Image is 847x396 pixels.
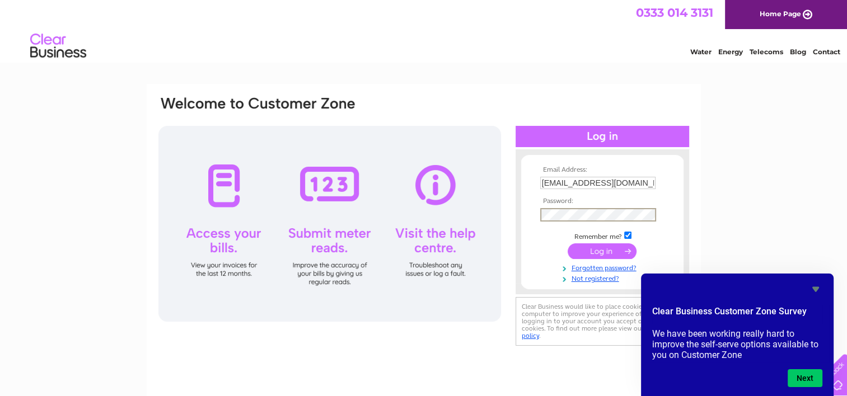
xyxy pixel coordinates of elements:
p: We have been working really hard to improve the self-serve options available to you on Customer Zone [652,328,822,360]
a: Energy [718,48,743,56]
a: 0333 014 3131 [636,6,713,20]
a: Telecoms [750,48,783,56]
th: Email Address: [537,166,667,174]
input: Submit [568,243,637,259]
h2: Clear Business Customer Zone Survey [652,305,822,324]
a: Forgotten password? [540,262,667,272]
td: Remember me? [537,230,667,241]
a: cookies policy [522,324,666,340]
img: logo.png [30,29,87,63]
a: Contact [813,48,840,56]
a: Blog [790,48,806,56]
th: Password: [537,197,667,205]
div: Clear Business Customer Zone Survey [652,282,822,387]
button: Next question [788,369,822,387]
a: Water [690,48,712,56]
button: Hide survey [809,282,822,296]
a: Not registered? [540,272,667,283]
div: Clear Business is a trading name of Verastar Limited (registered in [GEOGRAPHIC_DATA] No. 3667643... [160,6,689,54]
div: Clear Business would like to place cookies on your computer to improve your experience of the sit... [516,297,689,346]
